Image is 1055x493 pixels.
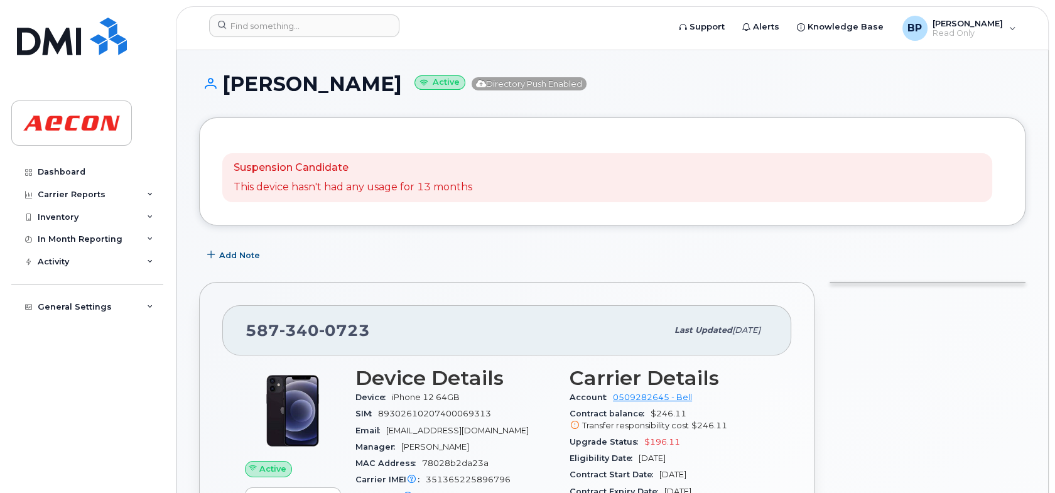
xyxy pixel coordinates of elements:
[319,321,370,340] span: 0723
[234,180,472,195] p: This device hasn't had any usage for 13 months
[234,161,472,175] p: Suspension Candidate
[691,421,727,430] span: $246.11
[355,475,426,484] span: Carrier IMEI
[644,437,680,447] span: $196.11
[472,77,587,90] span: Directory Push Enabled
[401,442,469,452] span: [PERSON_NAME]
[570,393,613,402] span: Account
[570,409,651,418] span: Contract balance
[732,325,760,335] span: [DATE]
[355,409,378,418] span: SIM
[582,421,689,430] span: Transfer responsibility cost
[355,426,386,435] span: Email
[422,458,489,468] span: 78028b2da23a
[570,453,639,463] span: Eligibility Date
[255,373,330,448] img: iPhone_12.jpg
[392,393,460,402] span: iPhone 12 64GB
[355,367,555,389] h3: Device Details
[355,442,401,452] span: Manager
[279,321,319,340] span: 340
[199,73,1025,95] h1: [PERSON_NAME]
[613,393,692,402] a: 0509282645 - Bell
[659,470,686,479] span: [DATE]
[426,475,511,484] span: 351365225896796
[199,244,271,267] button: Add Note
[259,463,286,475] span: Active
[355,393,392,402] span: Device
[639,453,666,463] span: [DATE]
[570,437,644,447] span: Upgrade Status
[355,458,422,468] span: MAC Address
[386,426,529,435] span: [EMAIL_ADDRESS][DOMAIN_NAME]
[570,409,769,431] span: $246.11
[414,75,465,90] small: Active
[674,325,732,335] span: Last updated
[246,321,370,340] span: 587
[570,470,659,479] span: Contract Start Date
[378,409,491,418] span: 89302610207400069313
[219,249,260,261] span: Add Note
[570,367,769,389] h3: Carrier Details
